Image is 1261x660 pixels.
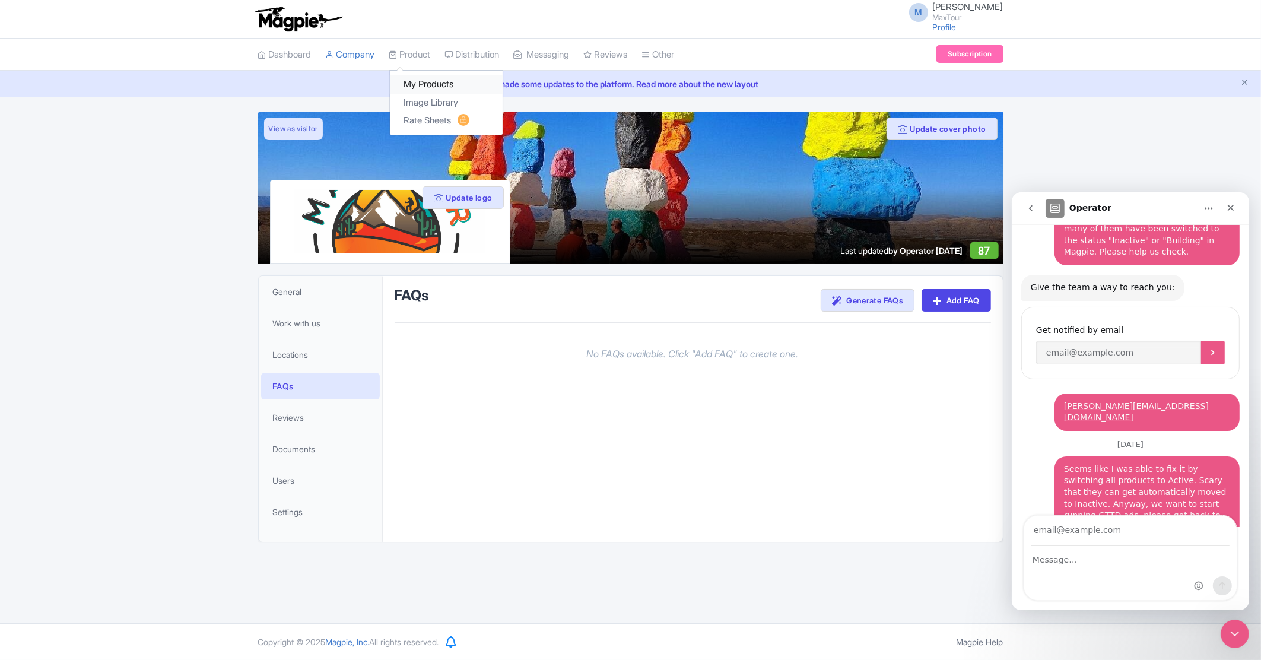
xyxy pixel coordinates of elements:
[273,506,303,518] span: Settings
[273,443,316,455] span: Documents
[978,245,990,257] span: 87
[395,288,430,303] h2: FAQs
[261,341,380,368] a: Locations
[261,310,380,337] a: Work with us
[264,118,323,140] a: View as visitor
[261,373,380,399] a: FAQs
[957,637,1003,647] a: Magpie Help
[390,112,503,130] a: Rate Sheets
[423,186,504,209] button: Update logo
[889,246,963,256] span: by Operator [DATE]
[326,637,370,647] span: Magpie, Inc.
[821,289,914,312] a: Generate FAQs
[273,317,321,329] span: Work with us
[887,118,997,140] button: Update cover photo
[1240,77,1249,90] button: Close announcement
[642,39,675,71] a: Other
[261,404,380,431] a: Reviews
[273,285,302,298] span: General
[933,22,957,32] a: Profile
[395,337,991,370] div: No FAQs available. Click "Add FAQ" to create one.
[7,78,1254,90] a: We made some updates to the platform. Read more about the new layout
[922,289,990,312] a: Add FAQ
[273,474,295,487] span: Users
[273,380,294,392] span: FAQs
[933,1,1003,12] span: [PERSON_NAME]
[902,2,1003,21] a: M [PERSON_NAME] MaxTour
[326,39,375,71] a: Company
[261,499,380,525] a: Settings
[252,6,344,32] img: logo-ab69f6fb50320c5b225c76a69d11143b.png
[909,3,928,22] span: M
[294,190,485,253] img: jjaxf4a67mjnzcdv48lw.jpg
[1012,192,1249,610] iframe: To enrich screen reader interactions, please activate Accessibility in Grammarly extension settings
[273,411,304,424] span: Reviews
[258,39,312,71] a: Dashboard
[390,75,503,94] a: My Products
[936,45,1003,63] a: Subscription
[841,245,963,257] div: Last updated
[445,39,500,71] a: Distribution
[261,467,380,494] a: Users
[261,278,380,305] a: General
[1221,620,1249,648] iframe: Intercom live chat
[584,39,628,71] a: Reviews
[933,14,1003,21] small: MaxTour
[389,39,431,71] a: Product
[514,39,570,71] a: Messaging
[261,436,380,462] a: Documents
[251,636,446,648] div: Copyright © 2025 All rights reserved.
[390,94,503,112] a: Image Library
[273,348,309,361] span: Locations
